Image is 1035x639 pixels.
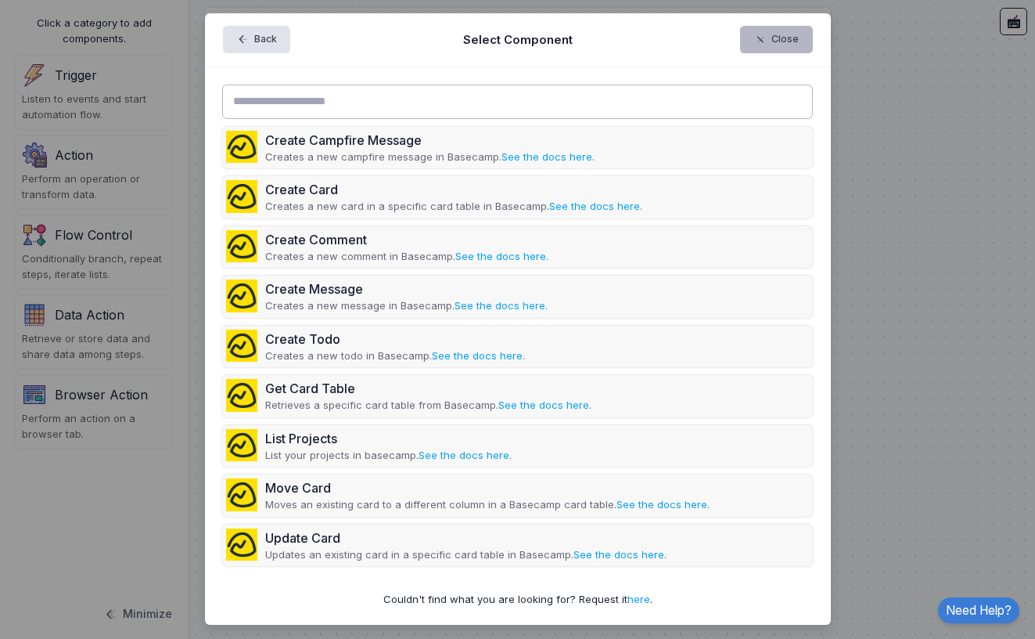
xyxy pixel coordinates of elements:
[265,448,512,464] p: List your projects in basecamp. .
[265,180,642,199] div: Create Card
[226,330,257,362] img: basecamp.png
[265,131,595,150] div: Create Campfire Message
[265,398,591,413] p: Retrieves a specific card table from Basecamp. .
[265,298,548,314] p: Creates a new message in Basecamp. .
[501,150,592,163] a: See the docs here
[740,26,813,53] button: Close
[265,249,548,265] p: Creates a new comment in Basecamp. .
[265,330,525,348] div: Create Todo
[549,200,640,212] a: See the docs here
[226,280,257,312] img: basecamp.png
[226,429,257,461] img: basecamp.png
[265,379,591,398] div: Get Card Table
[938,597,1019,623] a: Need Help?
[463,31,573,49] h5: Select Component
[265,280,548,298] div: Create Message
[573,548,664,561] a: See the docs here
[419,449,509,461] a: See the docs here
[498,399,589,411] a: See the docs here
[265,529,667,547] div: Update Card
[265,478,710,497] div: Move Card
[222,592,813,608] div: Couldn't find what you are looking for? Request it .
[455,250,546,262] a: See the docs here
[627,593,650,605] a: here
[265,199,642,215] p: Creates a new card in a specific card table in Basecamp. .
[265,348,525,364] p: Creates a new todo in Basecamp. .
[265,429,512,448] div: List Projects
[265,497,710,513] p: Moves an existing card to a different column in a Basecamp card table. .
[226,379,257,411] img: basecamp.png
[432,349,523,362] a: See the docs here
[616,498,707,511] a: See the docs here
[455,299,545,312] a: See the docs here
[265,150,595,165] p: Creates a new campfire message in Basecamp. .
[223,26,291,53] button: Back
[226,131,257,163] img: basecamp.png
[265,547,667,563] p: Updates an existing card in a specific card table in Basecamp. .
[226,230,257,262] img: basecamp.png
[226,478,257,511] img: basecamp.png
[265,230,548,249] div: Create Comment
[226,529,257,561] img: basecamp.png
[226,180,257,212] img: basecamp.png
